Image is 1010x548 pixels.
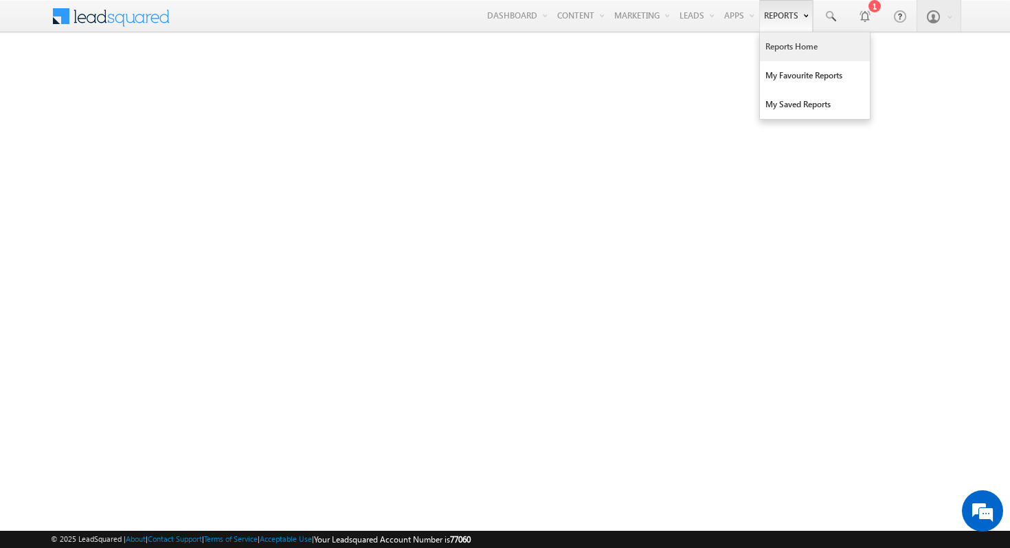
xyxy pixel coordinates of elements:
[314,534,471,545] span: Your Leadsquared Account Number is
[148,534,202,543] a: Contact Support
[450,534,471,545] span: 77060
[18,127,251,412] textarea: Type your message and hit 'Enter'
[126,534,146,543] a: About
[760,61,870,90] a: My Favourite Reports
[51,533,471,546] span: © 2025 LeadSquared | | | | |
[260,534,312,543] a: Acceptable Use
[760,32,870,61] a: Reports Home
[23,72,58,90] img: d_60004797649_company_0_60004797649
[204,534,258,543] a: Terms of Service
[225,7,258,40] div: Minimize live chat window
[187,424,249,442] em: Start Chat
[760,90,870,119] a: My Saved Reports
[71,72,231,90] div: Chat with us now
